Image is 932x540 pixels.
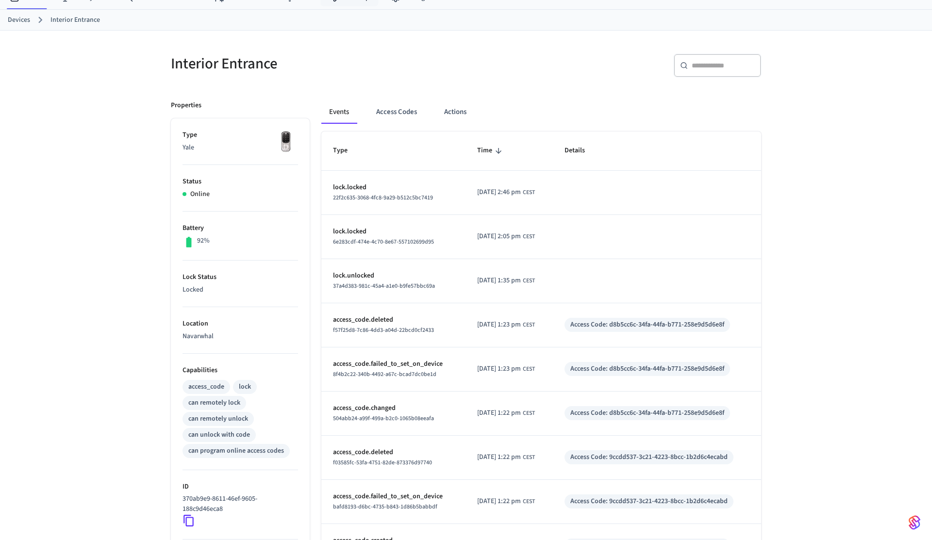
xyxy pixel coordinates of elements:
[523,321,535,329] span: CEST
[321,100,357,124] button: Events
[183,223,298,233] p: Battery
[477,276,535,286] div: Europe/Warsaw
[477,276,521,286] span: [DATE] 1:35 pm
[190,189,210,199] p: Online
[523,188,535,197] span: CEST
[183,319,298,329] p: Location
[183,482,298,492] p: ID
[570,408,724,418] div: Access Code: d8b5cc6c-34fa-44fa-b771-258e9d5d6e8f
[333,491,454,502] p: access_code.failed_to_set_on_device
[183,365,298,376] p: Capabilities
[183,130,298,140] p: Type
[183,272,298,282] p: Lock Status
[183,177,298,187] p: Status
[477,364,535,374] div: Europe/Warsaw
[570,320,724,330] div: Access Code: d8b5cc6c-34fa-44fa-b771-258e9d5d6e8f
[333,447,454,458] p: access_code.deleted
[477,452,521,462] span: [DATE] 1:22 pm
[523,409,535,418] span: CEST
[171,54,460,74] h5: Interior Entrance
[274,130,298,154] img: Yale Assure Touchscreen Wifi Smart Lock, Satin Nickel, Front
[477,496,535,507] div: Europe/Warsaw
[477,452,535,462] div: Europe/Warsaw
[523,497,535,506] span: CEST
[333,238,434,246] span: 6e283cdf-474e-4c70-8e67-557102699d95
[188,446,284,456] div: can program online access codes
[183,331,298,342] p: Navarwhal
[477,408,535,418] div: Europe/Warsaw
[333,370,436,378] span: 8f4b2c22-340b-4492-a67c-bcad7dc0be1d
[183,285,298,295] p: Locked
[477,187,521,197] span: [DATE] 2:46 pm
[188,382,224,392] div: access_code
[477,320,521,330] span: [DATE] 1:23 pm
[333,326,434,334] span: f57f25d8-7c86-4dd3-a04d-22bcd0cf2433
[523,365,535,374] span: CEST
[333,143,360,158] span: Type
[570,496,728,507] div: Access Code: 9ccdd537-3c21-4223-8bcc-1b2d6c4ecabd
[477,231,521,242] span: [DATE] 2:05 pm
[50,15,100,25] a: Interior Entrance
[333,414,434,423] span: 504abb24-a99f-499a-b2c0-1065b08eeafa
[183,494,294,514] p: 370ab9e9-8611-46ef-9605-188c9d46eca8
[333,194,433,202] span: 22f2c635-3068-4fc8-9a29-b512c5bc7419
[368,100,425,124] button: Access Codes
[333,271,454,281] p: lock.unlocked
[321,100,761,124] div: ant example
[183,143,298,153] p: Yale
[8,15,30,25] a: Devices
[333,227,454,237] p: lock.locked
[333,282,435,290] span: 37a4d383-981c-45a4-a1e0-b9fe57bbc69a
[523,232,535,241] span: CEST
[333,403,454,413] p: access_code.changed
[523,453,535,462] span: CEST
[171,100,201,111] p: Properties
[477,320,535,330] div: Europe/Warsaw
[333,359,454,369] p: access_code.failed_to_set_on_device
[523,277,535,285] span: CEST
[333,315,454,325] p: access_code.deleted
[570,452,728,462] div: Access Code: 9ccdd537-3c21-4223-8bcc-1b2d6c4ecabd
[333,182,454,193] p: lock.locked
[477,231,535,242] div: Europe/Warsaw
[477,364,521,374] span: [DATE] 1:23 pm
[565,143,598,158] span: Details
[333,503,437,511] span: bafd8193-d6bc-4735-b843-1d86b5babbdf
[188,414,248,424] div: can remotely unlock
[188,398,240,408] div: can remotely lock
[333,458,432,467] span: f03585fc-53fa-4751-82de-873376d97740
[436,100,474,124] button: Actions
[477,408,521,418] span: [DATE] 1:22 pm
[570,364,724,374] div: Access Code: d8b5cc6c-34fa-44fa-b771-258e9d5d6e8f
[188,430,250,440] div: can unlock with code
[909,515,920,530] img: SeamLogoGradient.69752ec5.svg
[477,496,521,507] span: [DATE] 1:22 pm
[239,382,251,392] div: lock
[477,143,505,158] span: Time
[477,187,535,197] div: Europe/Warsaw
[197,236,210,246] p: 92%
